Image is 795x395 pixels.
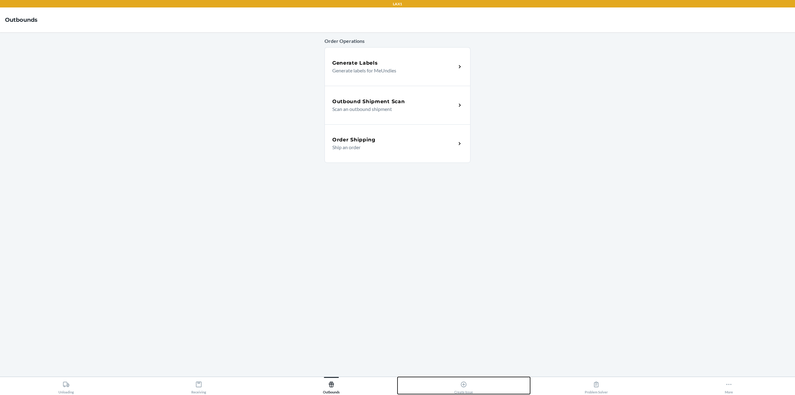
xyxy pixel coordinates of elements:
div: Problem Solver [585,379,608,394]
p: LAX1 [393,1,402,7]
a: Order ShippingShip an order [325,124,470,163]
div: Create Issue [454,379,473,394]
a: Generate LabelsGenerate labels for MeUndies [325,47,470,86]
div: Outbounds [323,379,340,394]
div: Unloading [58,379,74,394]
p: Generate labels for MeUndies [332,67,451,74]
button: Outbounds [265,377,397,394]
button: More [662,377,795,394]
p: Order Operations [325,37,470,45]
div: Receiving [191,379,206,394]
p: Scan an outbound shipment [332,105,451,113]
a: Outbound Shipment ScanScan an outbound shipment [325,86,470,124]
h5: Order Shipping [332,136,375,144]
button: Receiving [133,377,265,394]
h5: Generate Labels [332,59,378,67]
button: Problem Solver [530,377,663,394]
h4: Outbounds [5,16,38,24]
div: More [725,379,733,394]
button: Create Issue [397,377,530,394]
h5: Outbound Shipment Scan [332,98,405,105]
p: Ship an order [332,144,451,151]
